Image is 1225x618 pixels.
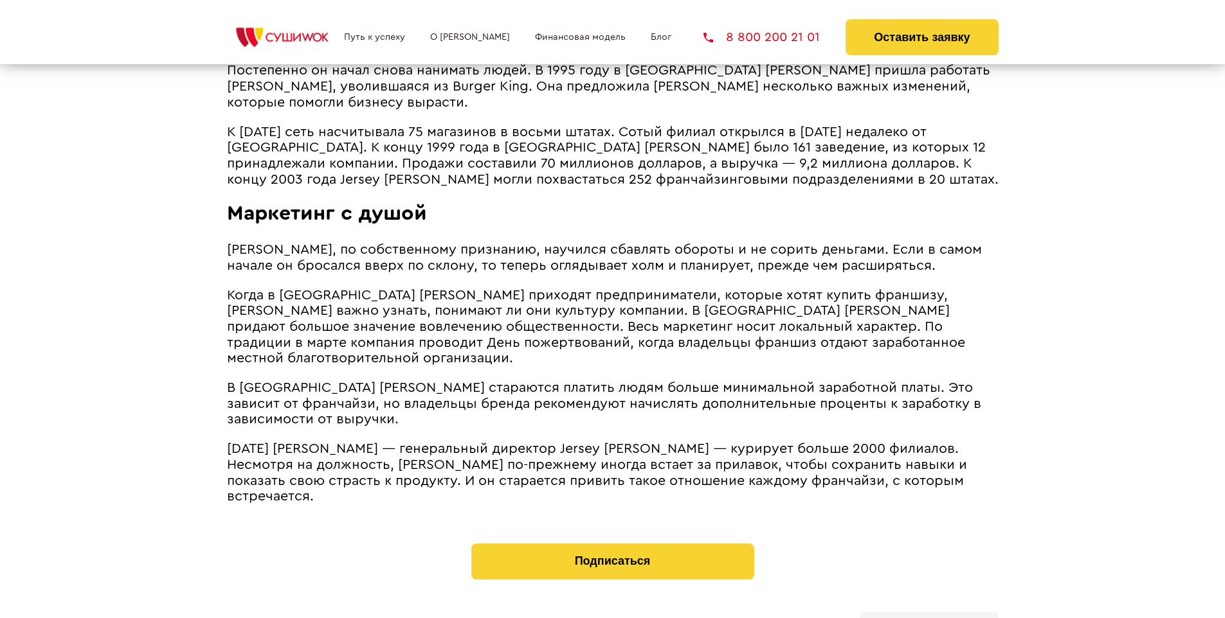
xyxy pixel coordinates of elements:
[227,381,981,426] span: В [GEOGRAPHIC_DATA] [PERSON_NAME] стараются платить людям больше минимальной заработной платы. Эт...
[227,288,965,365] span: Когда в [GEOGRAPHIC_DATA] [PERSON_NAME] приходят предприниматели, которые хотят купить франшизу, ...
[703,31,820,44] a: 8 800 200 21 01
[430,32,510,42] a: О [PERSON_NAME]
[344,32,405,42] a: Путь к успеху
[227,64,990,109] span: Постепенно он начал снова нанимать людей. В 1995 году в [GEOGRAPHIC_DATA] [PERSON_NAME] пришла ра...
[651,32,671,42] a: Блог
[227,442,967,503] span: [DATE] [PERSON_NAME] ― генеральный директор Jersey [PERSON_NAME] ― курирует больше 2000 филиалов....
[227,243,982,272] span: [PERSON_NAME], по собственному признанию, научился сбавлять обороты и не сорить деньгами. Если в ...
[227,125,999,186] span: К [DATE] сеть насчитывала 75 магазинов в восьми штатах. Сотый филиал открылся в [DATE] недалеко о...
[471,543,754,579] button: Подписаться
[726,31,820,44] span: 8 800 200 21 01
[535,32,626,42] a: Финансовая модель
[846,19,998,55] button: Оставить заявку
[227,203,427,224] span: Маркетинг с душой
